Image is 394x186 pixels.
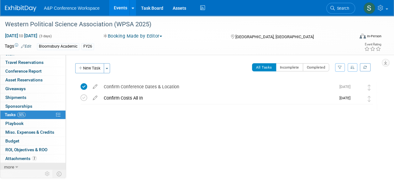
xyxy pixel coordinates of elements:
[339,96,354,100] span: [DATE]
[5,60,44,65] span: Travel Reservations
[0,119,66,128] a: Playbook
[21,44,31,49] a: Edit
[5,138,19,143] span: Budget
[53,170,66,178] td: Toggle Event Tabs
[5,147,47,152] span: ROI, Objectives & ROO
[339,85,354,89] span: [DATE]
[354,95,362,103] img: Anne Weston
[81,43,94,50] div: FY26
[5,130,54,135] span: Misc. Expenses & Credits
[367,34,381,39] div: In-Person
[5,69,42,74] span: Conference Report
[3,19,349,30] div: Western Political Science Association (WPSA 2025)
[0,58,66,67] a: Travel Reservations
[17,112,26,117] span: 50%
[368,96,371,102] i: Move task
[37,43,79,50] div: Bloomsbury Academic
[42,170,53,178] td: Personalize Event Tab Strip
[75,63,104,73] button: New Task
[18,33,24,38] span: to
[101,93,336,103] div: Confirm Costs All In
[0,76,66,84] a: Asset Reservations
[0,154,66,163] a: Attachments2
[363,2,375,14] img: Saville Bloxham
[5,86,26,91] span: Giveaways
[5,33,38,39] span: [DATE] [DATE]
[252,63,276,71] button: All Tasks
[0,93,66,102] a: Shipments
[0,67,66,75] a: Conference Report
[4,164,14,169] span: more
[327,33,381,42] div: Event Format
[101,81,336,92] div: Confirm Conference Dates & Location
[39,34,52,38] span: (3 days)
[368,85,371,90] i: Move task
[5,5,36,12] img: ExhibitDay
[32,156,37,161] span: 2
[5,121,24,126] span: Playbook
[235,34,314,39] span: [GEOGRAPHIC_DATA], [GEOGRAPHIC_DATA]
[0,111,66,119] a: Tasks50%
[0,102,66,111] a: Sponsorships
[360,34,366,39] img: Format-Inperson.png
[5,77,43,82] span: Asset Reservations
[364,43,381,46] div: Event Rating
[0,137,66,145] a: Budget
[5,51,15,56] span: Staff
[0,163,66,171] a: more
[5,156,37,161] span: Attachments
[0,128,66,137] a: Misc. Expenses & Credits
[5,95,26,100] span: Shipments
[335,6,349,11] span: Search
[90,95,101,101] a: edit
[0,85,66,93] a: Giveaways
[5,112,26,117] span: Tasks
[0,146,66,154] a: ROI, Objectives & ROO
[360,63,370,71] a: Refresh
[44,6,100,11] span: A&P Conference Workspace
[326,3,355,14] a: Search
[5,43,31,50] td: Tags
[276,63,303,71] button: Incomplete
[303,63,329,71] button: Completed
[5,104,32,109] span: Sponsorships
[101,33,165,39] button: Booking Made by Editor
[354,83,362,91] img: Anne Weston
[90,84,101,90] a: edit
